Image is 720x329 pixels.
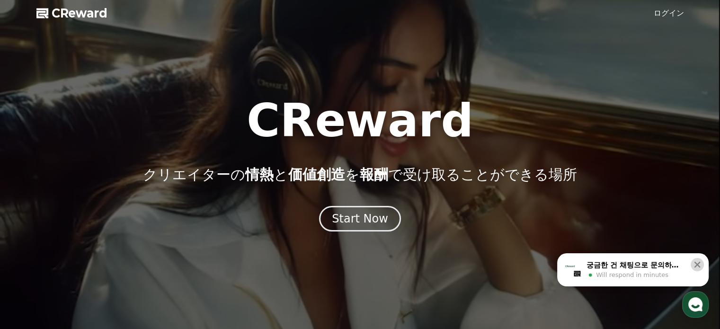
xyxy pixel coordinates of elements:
div: Start Now [332,211,388,226]
a: ログイン [654,8,684,19]
span: 情熱 [245,166,274,183]
a: Messages [62,250,122,274]
h1: CReward [247,98,473,143]
span: 報酬 [360,166,388,183]
span: Messages [79,265,107,273]
span: CReward [52,6,107,21]
a: Start Now [319,215,401,224]
span: Home [24,265,41,272]
p: クリエイターの と を で受け取ることができる場所 [143,166,577,183]
a: Home [3,250,62,274]
a: Settings [122,250,182,274]
span: 価値創造 [288,166,345,183]
button: Start Now [319,206,401,231]
span: Settings [140,265,163,272]
a: CReward [36,6,107,21]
